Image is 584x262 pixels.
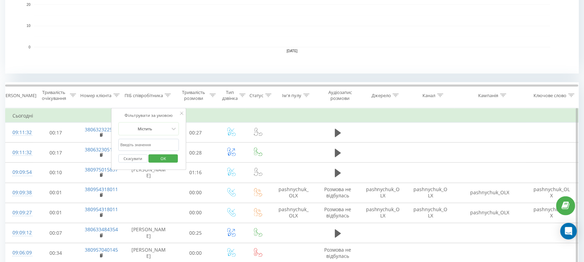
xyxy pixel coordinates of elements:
td: 00:27 [173,123,218,143]
td: 00:00 [173,183,218,203]
td: pashnychuk_OLX [526,203,578,223]
td: 00:00 [173,203,218,223]
td: 00:01 [34,203,78,223]
div: Канал [423,93,436,99]
div: Ключове слово [534,93,567,99]
div: 09:09:38 [12,186,27,200]
div: 09:09:54 [12,166,27,179]
td: 00:01 [34,183,78,203]
td: Сьогодні [6,109,579,123]
div: 09:09:12 [12,226,27,240]
div: Open Intercom Messenger [560,223,577,240]
span: Розмова не відбулась [325,186,352,199]
td: 01:16 [173,163,218,183]
text: 20 [27,3,31,7]
a: 380633484354 [85,226,118,233]
td: pashnychuk_OLX [526,183,578,203]
div: Фільтрувати за умовою [118,112,179,119]
div: ПІБ співробітника [125,93,163,99]
td: pashnychuk_OLX [271,183,317,203]
td: [PERSON_NAME] [124,223,173,243]
div: Ім'я пулу [282,93,302,99]
div: 09:11:32 [12,126,27,139]
div: Джерело [372,93,391,99]
td: pashnychuk_OLX [407,203,455,223]
div: Тривалість очікування [40,90,68,101]
text: 10 [27,24,31,28]
td: 00:17 [34,143,78,163]
div: 09:11:32 [12,146,27,159]
span: Розмова не відбулась [325,247,352,260]
button: Скасувати [118,155,148,163]
button: OK [149,155,178,163]
text: [DATE] [287,49,298,53]
td: pashnychuk_OLX [271,203,317,223]
text: 0 [28,45,30,49]
div: Номер клієнта [81,93,112,99]
div: Тривалість розмови [180,90,208,101]
a: 380632305179 [85,146,118,153]
div: 09:06:09 [12,246,27,260]
a: 380957040145 [85,247,118,253]
span: Розмова не відбулась [325,206,352,219]
div: 09:09:27 [12,206,27,220]
td: 00:07 [34,223,78,243]
a: 380954318011 [85,186,118,193]
td: 00:25 [173,223,218,243]
td: pashnychuk_OLX [455,183,526,203]
td: pashnychuk_OLX [455,203,526,223]
span: OK [154,153,173,164]
td: pashnychuk_OLX [407,183,455,203]
td: pashnychuk_OLX [359,183,407,203]
td: [PERSON_NAME] [124,163,173,183]
a: 380975015837 [85,166,118,173]
div: Кампанія [478,93,499,99]
td: 00:17 [34,123,78,143]
a: 380632322590 [85,126,118,133]
div: Тип дзвінка [222,90,238,101]
a: 380954318011 [85,206,118,213]
div: Аудіозапис розмови [323,90,357,101]
td: pashnychuk_OLX [359,203,407,223]
input: Введіть значення [118,139,179,151]
td: 00:10 [34,163,78,183]
div: Статус [250,93,264,99]
td: 00:28 [173,143,218,163]
div: [PERSON_NAME] [1,93,36,99]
